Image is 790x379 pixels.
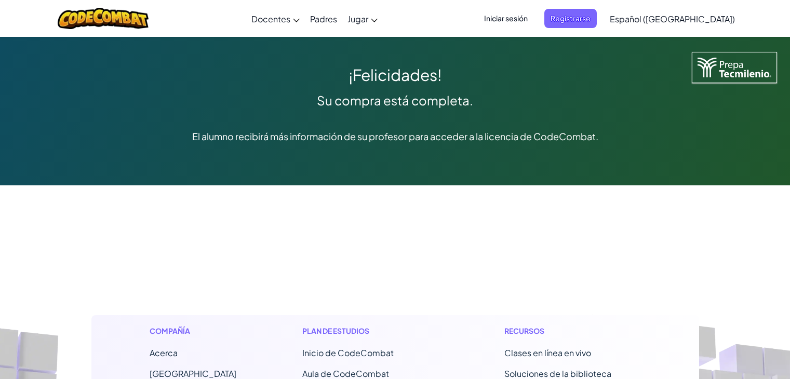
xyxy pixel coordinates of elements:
font: Plan de estudios [302,326,369,335]
font: Jugar [347,13,368,24]
a: Padres [305,5,342,33]
a: Español ([GEOGRAPHIC_DATA]) [605,5,740,33]
a: Acerca [150,347,178,358]
font: Compañía [150,326,190,335]
a: [GEOGRAPHIC_DATA] [150,368,236,379]
font: Inicio de CodeCombat [302,347,394,358]
font: Iniciar sesión [484,13,528,23]
a: Soluciones de la biblioteca [504,368,611,379]
a: Jugar [342,5,383,33]
font: Recursos [504,326,544,335]
font: Padres [310,13,337,24]
font: Registrarse [551,13,591,23]
button: Iniciar sesión [478,9,534,28]
img: Logotipo de Tecmilenio [692,52,777,83]
a: Clases en línea en vivo [504,347,591,358]
a: Docentes [246,5,305,33]
font: Su compra está completa. [317,92,473,108]
font: Español ([GEOGRAPHIC_DATA]) [610,13,735,24]
font: Docentes [251,13,290,24]
a: Aula de CodeCombat [302,368,389,379]
img: Logotipo de CodeCombat [58,8,149,29]
font: ¡Felicidades! [349,65,441,85]
button: Registrarse [544,9,597,28]
font: El alumno recibirá más información de su profesor para acceder a la licencia de CodeCombat. [192,130,598,142]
